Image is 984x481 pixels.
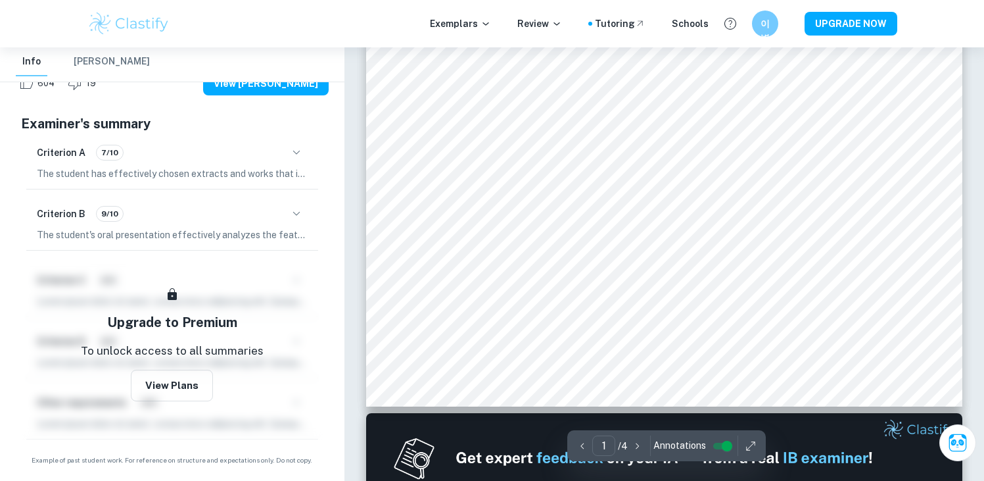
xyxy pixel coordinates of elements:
[97,147,123,159] span: 7/10
[87,11,171,37] img: Clastify logo
[16,47,47,76] button: Info
[805,12,897,36] button: UPGRADE NOW
[595,16,645,31] a: Tutoring
[939,424,976,461] button: Ask Clai
[74,47,150,76] button: [PERSON_NAME]
[719,13,741,35] button: Help and Feedback
[430,16,491,31] p: Exemplars
[131,370,213,401] button: View Plans
[672,16,709,31] a: Schools
[37,166,308,181] p: The student has effectively chosen extracts and works that include references to the global issue...
[107,313,237,332] h5: Upgrade to Premium
[37,228,308,242] p: The student's oral presentation effectively analyzes the features and authorial choices from the ...
[64,73,103,94] div: Dislike
[97,208,123,220] span: 9/10
[203,72,329,95] button: View [PERSON_NAME]
[618,439,628,453] p: / 4
[21,114,323,134] h5: Examiner's summary
[37,145,85,160] h6: Criterion A
[757,16,772,31] h6: 이병
[653,439,706,453] span: Annotations
[517,16,562,31] p: Review
[79,77,103,90] span: 19
[30,77,62,90] span: 604
[37,207,85,221] h6: Criterion B
[16,455,329,465] span: Example of past student work. For reference on structure and expectations only. Do not copy.
[752,11,778,37] button: 이병
[16,73,62,94] div: Like
[81,343,264,360] p: To unlock access to all summaries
